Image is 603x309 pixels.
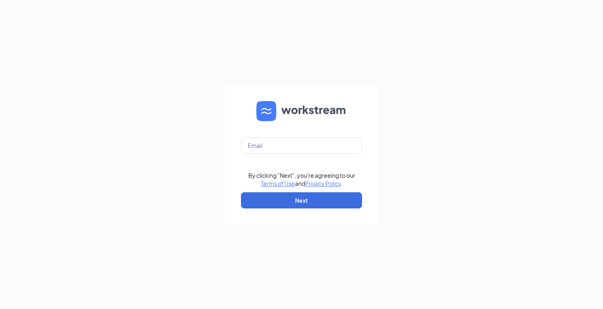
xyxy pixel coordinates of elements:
[305,180,341,187] a: Privacy Policy
[241,192,362,208] button: Next
[256,101,347,121] img: WS logo and Workstream text
[241,137,362,153] input: Email
[261,180,295,187] a: Terms of Use
[248,171,355,187] div: By clicking "Next", you're agreeing to our and .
